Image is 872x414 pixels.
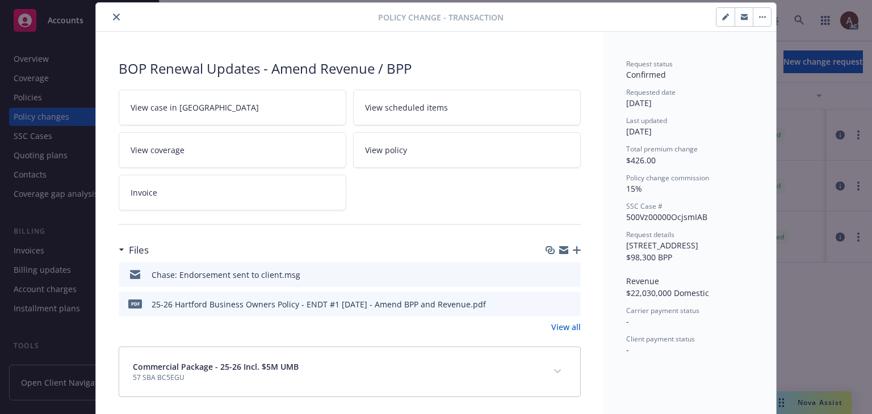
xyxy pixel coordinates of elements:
span: $426.00 [626,155,656,166]
button: expand content [548,362,567,381]
a: View coverage [119,132,346,168]
span: SSC Case # [626,201,663,211]
span: Request status [626,59,673,69]
span: View scheduled items [365,102,448,113]
a: Invoice [119,175,346,210]
h3: Files [129,243,149,257]
button: download file [548,269,557,281]
span: View case in [GEOGRAPHIC_DATA] [131,102,259,113]
div: BOP Renewal Updates - Amend Revenue / BPP [119,59,581,78]
span: [STREET_ADDRESS] $98,300 BPP Revenue $22,030,000 Domestic [626,240,709,298]
span: Policy change - Transaction [378,11,504,23]
div: Chase: Endorsement sent to client.msg [152,269,300,281]
span: pdf [128,299,142,308]
a: View case in [GEOGRAPHIC_DATA] [119,90,346,125]
span: [DATE] [626,98,652,108]
button: preview file [566,269,576,281]
span: [DATE] [626,126,652,137]
span: Confirmed [626,69,666,80]
span: 500Vz00000OcjsmIAB [626,212,707,222]
span: Total premium change [626,144,698,154]
span: Carrier payment status [626,306,699,315]
span: Commercial Package - 25-26 Incl. $5M UMB [133,361,299,373]
span: Policy change commission [626,173,709,183]
button: download file [548,298,557,310]
a: View scheduled items [353,90,581,125]
span: Request details [626,230,674,239]
span: View policy [365,144,407,156]
span: View coverage [131,144,185,156]
span: - [626,344,629,355]
span: Invoice [131,187,157,198]
div: 25-26 Hartford Business Owners Policy - ENDT #1 [DATE] - Amend BPP and Revenue.pdf [152,298,486,310]
a: View all [551,321,581,333]
button: preview file [566,298,576,310]
span: Requested date [626,87,676,97]
div: Files [119,243,149,257]
span: 57 SBA BC5EGU [133,373,299,383]
span: 15% [626,183,642,194]
span: Last updated [626,116,667,125]
span: - [626,316,629,327]
button: close [110,10,123,24]
a: View policy [353,132,581,168]
span: Client payment status [626,334,695,344]
div: Commercial Package - 25-26 Incl. $5M UMB57 SBA BC5EGUexpand content [119,347,580,396]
